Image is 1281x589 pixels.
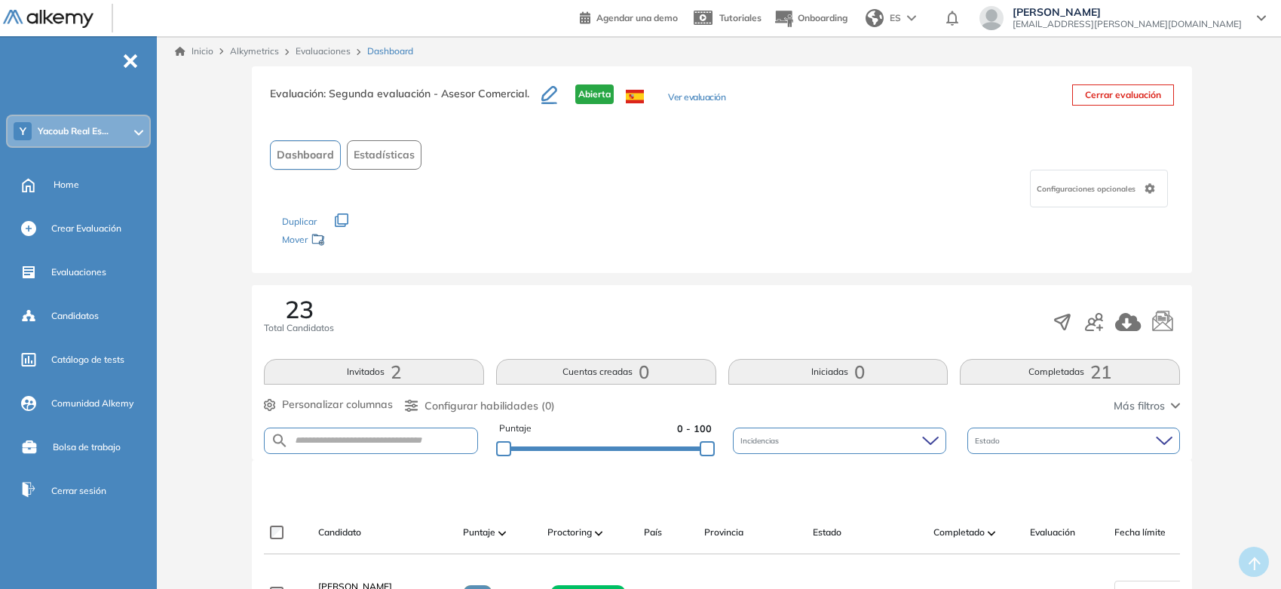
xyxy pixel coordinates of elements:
img: Logo [3,10,93,29]
h3: Evaluación [270,84,541,116]
span: Agendar una demo [596,12,678,23]
div: Estado [967,428,1180,454]
span: Configuraciones opcionales [1037,183,1138,195]
span: Provincia [704,526,743,539]
span: Puntaje [463,526,495,539]
span: Evaluación [1030,526,1075,539]
button: Ver evaluación [668,90,725,106]
span: País [644,526,662,539]
button: Cuentas creadas0 [496,359,716,385]
span: Yacoub Real Es... [38,125,109,137]
span: Fecha límite [1114,526,1166,539]
img: world [866,9,884,27]
span: Crear Evaluación [51,222,121,235]
span: Dashboard [367,44,413,58]
span: Incidencias [740,435,782,446]
span: Personalizar columnas [282,397,393,413]
span: Estado [813,526,841,539]
button: Dashboard [270,140,341,170]
button: Completadas21 [960,359,1180,385]
span: Y [20,125,26,137]
button: Cerrar evaluación [1072,84,1174,106]
span: Catálogo de tests [51,353,124,367]
span: : Segunda evaluación - Asesor Comercial. [323,87,529,100]
a: Evaluaciones [296,45,351,57]
div: Configuraciones opcionales [1030,170,1168,207]
div: Widget de chat [1206,517,1281,589]
img: ESP [626,90,644,103]
img: [missing "en.ARROW_ALT" translation] [595,531,602,535]
span: Tutoriales [719,12,762,23]
button: Más filtros [1114,398,1180,414]
iframe: Chat Widget [1206,517,1281,589]
span: [PERSON_NAME] [1013,6,1242,18]
span: Configurar habilidades (0) [424,398,555,414]
span: Dashboard [277,147,334,163]
span: Alkymetrics [230,45,279,57]
span: Más filtros [1114,398,1165,414]
span: Puntaje [499,422,532,436]
span: Completado [933,526,985,539]
button: Invitados2 [264,359,484,385]
span: Candidatos [51,309,99,323]
a: Agendar una demo [580,8,678,26]
span: Onboarding [798,12,847,23]
span: Duplicar [282,216,317,227]
span: Estadísticas [354,147,415,163]
button: Onboarding [774,2,847,35]
span: 0 - 100 [677,422,712,436]
img: arrow [907,15,916,21]
button: Iniciadas0 [728,359,948,385]
img: [missing "en.ARROW_ALT" translation] [498,531,506,535]
img: SEARCH_ALT [271,431,289,450]
span: Estado [975,435,1003,446]
button: Personalizar columnas [264,397,393,413]
span: ES [890,11,901,25]
span: Evaluaciones [51,265,106,279]
div: Mover [282,227,433,255]
span: Abierta [575,84,614,104]
div: Incidencias [733,428,945,454]
span: Bolsa de trabajo [53,440,121,454]
span: [EMAIL_ADDRESS][PERSON_NAME][DOMAIN_NAME] [1013,18,1242,30]
img: [missing "en.ARROW_ALT" translation] [988,531,995,535]
button: Estadísticas [347,140,421,170]
span: Home [54,178,79,192]
span: Cerrar sesión [51,484,106,498]
span: Candidato [318,526,361,539]
span: Proctoring [547,526,592,539]
a: Inicio [175,44,213,58]
span: Total Candidatos [264,321,334,335]
button: Configurar habilidades (0) [405,398,555,414]
span: 23 [285,297,314,321]
span: Comunidad Alkemy [51,397,133,410]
